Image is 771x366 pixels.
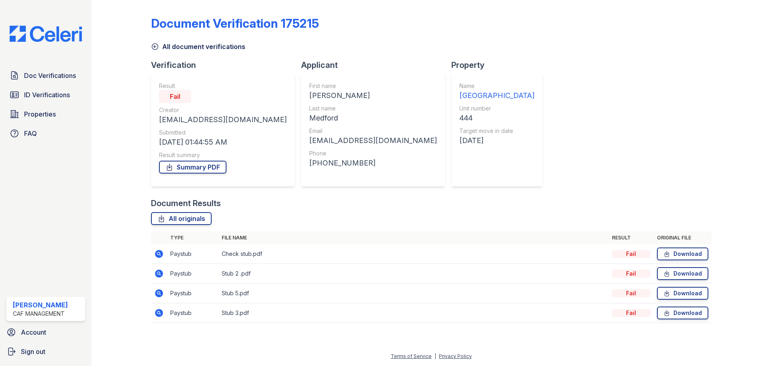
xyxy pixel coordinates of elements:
[13,310,68,318] div: CAF Management
[218,244,609,264] td: Check stub.pdf
[159,137,287,148] div: [DATE] 01:44:55 AM
[151,16,319,31] div: Document Verification 175215
[309,127,437,135] div: Email
[609,231,654,244] th: Result
[167,231,218,244] th: Type
[159,151,287,159] div: Result summary
[3,324,88,340] a: Account
[151,42,245,51] a: All document verifications
[167,284,218,303] td: Paystub
[159,129,287,137] div: Submitted
[24,109,56,119] span: Properties
[459,104,534,112] div: Unit number
[459,127,534,135] div: Target move in date
[439,353,472,359] a: Privacy Policy
[434,353,436,359] div: |
[309,82,437,90] div: First name
[309,135,437,146] div: [EMAIL_ADDRESS][DOMAIN_NAME]
[3,26,88,42] img: CE_Logo_Blue-a8612792a0a2168367f1c8372b55b34899dd931a85d93a1a3d3e32e68fde9ad4.png
[451,59,549,71] div: Property
[218,303,609,323] td: Stub 3.pdf
[167,303,218,323] td: Paystub
[6,106,85,122] a: Properties
[159,114,287,125] div: [EMAIL_ADDRESS][DOMAIN_NAME]
[151,59,301,71] div: Verification
[612,289,651,297] div: Fail
[159,82,287,90] div: Result
[657,287,708,300] a: Download
[151,198,221,209] div: Document Results
[6,125,85,141] a: FAQ
[218,231,609,244] th: File name
[24,90,70,100] span: ID Verifications
[159,90,191,103] div: Fail
[654,231,712,244] th: Original file
[657,307,708,319] a: Download
[612,250,651,258] div: Fail
[167,244,218,264] td: Paystub
[657,267,708,280] a: Download
[612,270,651,278] div: Fail
[6,67,85,84] a: Doc Verifications
[218,284,609,303] td: Stub 5.pdf
[309,149,437,157] div: Phone
[309,157,437,169] div: [PHONE_NUMBER]
[159,106,287,114] div: Creator
[167,264,218,284] td: Paystub
[459,90,534,101] div: [GEOGRAPHIC_DATA]
[657,247,708,260] a: Download
[21,347,45,356] span: Sign out
[391,353,432,359] a: Terms of Service
[6,87,85,103] a: ID Verifications
[309,90,437,101] div: [PERSON_NAME]
[301,59,451,71] div: Applicant
[459,82,534,90] div: Name
[21,327,46,337] span: Account
[612,309,651,317] div: Fail
[24,71,76,80] span: Doc Verifications
[13,300,68,310] div: [PERSON_NAME]
[459,112,534,124] div: 444
[159,161,226,174] a: Summary PDF
[459,82,534,101] a: Name [GEOGRAPHIC_DATA]
[151,212,212,225] a: All originals
[24,129,37,138] span: FAQ
[218,264,609,284] td: Stub 2 .pdf
[3,344,88,360] a: Sign out
[309,104,437,112] div: Last name
[309,112,437,124] div: Medford
[459,135,534,146] div: [DATE]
